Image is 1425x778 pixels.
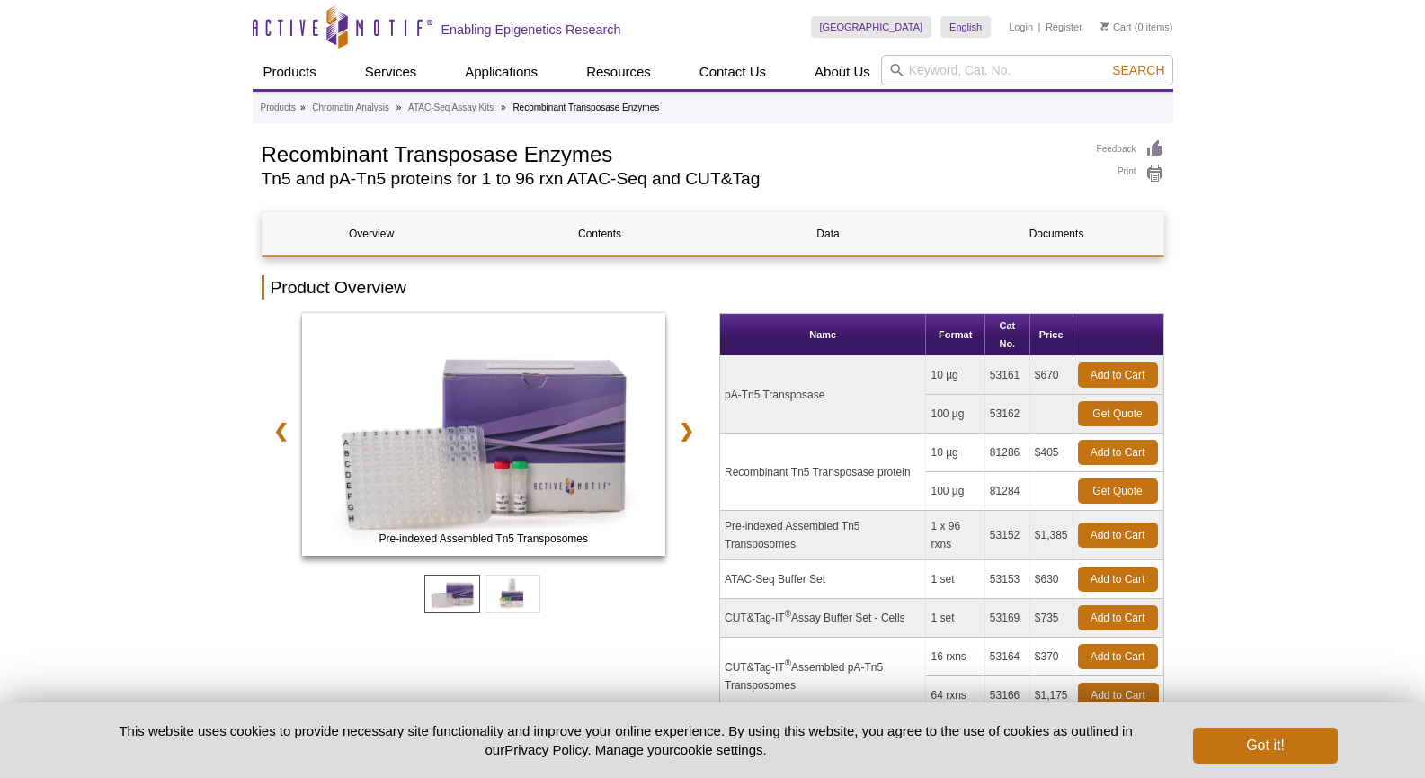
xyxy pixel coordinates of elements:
td: 64 rxns [926,676,984,715]
td: $670 [1030,356,1073,395]
a: Get Quote [1078,401,1158,426]
h2: Product Overview [262,275,1164,300]
input: Keyword, Cat. No. [881,55,1173,85]
a: Register [1046,21,1082,33]
th: Format [926,314,984,356]
a: Add to Cart [1078,440,1158,465]
li: » [396,103,402,112]
td: 53169 [985,599,1030,638]
li: | [1038,16,1041,38]
a: [GEOGRAPHIC_DATA] [811,16,932,38]
td: $405 [1030,434,1073,472]
td: 81286 [985,434,1030,472]
a: ATAC-Seq Kit [302,313,666,561]
td: 16 rxns [926,638,984,676]
th: Price [1030,314,1073,356]
h2: Tn5 and pA-Tn5 proteins for 1 to 96 rxn ATAC-Seq and CUT&Tag [262,171,1079,187]
li: (0 items) [1100,16,1173,38]
td: 100 µg [926,472,984,511]
td: CUT&Tag-IT Assembled pA-Tn5 Transposomes [720,638,926,715]
a: ❯ [667,410,706,452]
td: 53153 [985,560,1030,599]
span: Pre-indexed Assembled Tn5 Transposomes [306,530,662,548]
a: Add to Cart [1078,605,1158,630]
td: CUT&Tag-IT Assay Buffer Set - Cells [720,599,926,638]
td: $630 [1030,560,1073,599]
a: Privacy Policy [504,742,587,757]
button: Got it! [1193,728,1337,764]
td: 10 µg [926,434,984,472]
td: 81284 [985,472,1030,511]
a: Cart [1100,21,1132,33]
img: Pre-indexed Assembled Tn5 Transposomes [302,313,666,556]
td: 1 x 96 rxns [926,511,984,560]
td: 53152 [985,511,1030,560]
a: Add to Cart [1078,362,1158,388]
th: Cat No. [985,314,1030,356]
a: Add to Cart [1078,683,1159,708]
button: cookie settings [673,742,762,757]
img: Your Cart [1100,22,1109,31]
td: 53162 [985,395,1030,434]
p: This website uses cookies to provide necessary site functionality and improve your online experie... [88,721,1164,759]
li: Recombinant Transposase Enzymes [512,103,659,112]
a: Contents [491,212,709,255]
a: Add to Cart [1078,644,1158,669]
a: Get Quote [1078,478,1158,504]
a: Add to Cart [1078,523,1158,548]
td: $735 [1030,599,1073,638]
a: Applications [454,55,548,89]
td: $1,385 [1030,511,1073,560]
a: Chromatin Analysis [312,100,389,116]
a: Add to Cart [1078,567,1158,592]
a: ATAC-Seq Assay Kits [408,100,494,116]
a: Login [1009,21,1033,33]
sup: ® [785,658,791,668]
a: Overview [263,212,481,255]
span: Search [1112,63,1164,77]
a: Products [261,100,296,116]
a: Print [1097,164,1164,183]
a: English [940,16,991,38]
a: Products [253,55,327,89]
a: Contact Us [689,55,777,89]
a: ❮ [262,410,300,452]
td: $370 [1030,638,1073,676]
h2: Enabling Epigenetics Research [441,22,621,38]
td: Recombinant Tn5 Transposase protein [720,434,926,511]
a: Feedback [1097,139,1164,159]
td: Pre-indexed Assembled Tn5 Transposomes [720,511,926,560]
a: Documents [948,212,1166,255]
td: pA-Tn5 Transposase [720,356,926,434]
td: 53166 [985,676,1030,715]
a: Services [354,55,428,89]
th: Name [720,314,926,356]
td: $1,175 [1030,676,1073,715]
td: 10 µg [926,356,984,395]
a: About Us [804,55,881,89]
td: 1 set [926,560,984,599]
sup: ® [785,609,791,619]
td: 53161 [985,356,1030,395]
li: » [300,103,306,112]
td: 1 set [926,599,984,638]
td: ATAC-Seq Buffer Set [720,560,926,599]
a: Resources [575,55,662,89]
a: Data [719,212,938,255]
h1: Recombinant Transposase Enzymes [262,139,1079,166]
td: 53164 [985,638,1030,676]
td: 100 µg [926,395,984,434]
button: Search [1107,62,1170,78]
li: » [501,103,506,112]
